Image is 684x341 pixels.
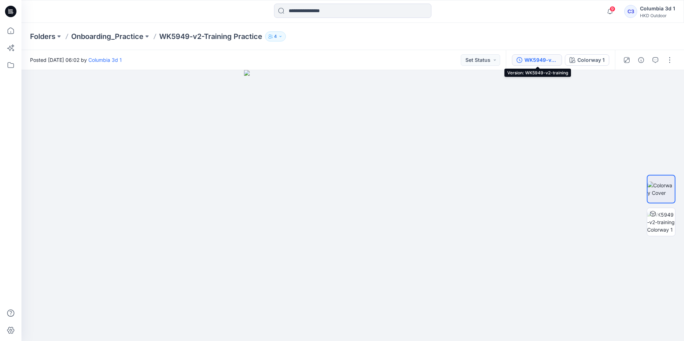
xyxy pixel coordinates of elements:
button: WK5949-v2-training [512,54,562,66]
button: Colorway 1 [565,54,609,66]
a: Onboarding_Practice [71,31,143,41]
div: HKD Outdoor [640,13,675,18]
span: 9 [610,6,615,12]
button: Details [635,54,647,66]
a: Folders [30,31,55,41]
button: 4 [265,31,286,41]
img: Colorway Cover [648,182,675,197]
img: WK5949-v2-training Colorway 1 [647,211,675,233]
div: WK5949-v2-training [524,56,557,64]
a: Columbia 3d 1 [88,57,122,63]
img: eyJhbGciOiJIUzI1NiIsImtpZCI6IjAiLCJzbHQiOiJzZXMiLCJ0eXAiOiJKV1QifQ.eyJkYXRhIjp7InR5cGUiOiJzdG9yYW... [244,70,462,341]
div: C3 [624,5,637,18]
p: 4 [274,33,277,40]
p: WK5949-v2-Training Practice [159,31,262,41]
span: Posted [DATE] 06:02 by [30,56,122,64]
div: Columbia 3d 1 [640,4,675,13]
div: Colorway 1 [577,56,605,64]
